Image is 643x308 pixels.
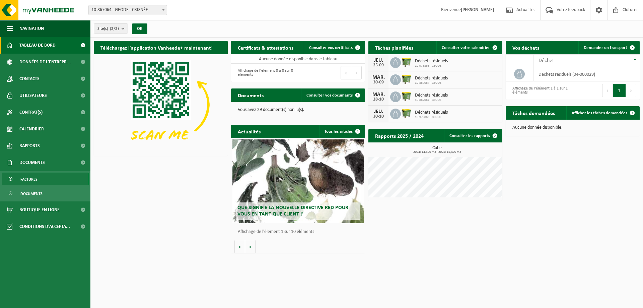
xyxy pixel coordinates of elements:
td: déchets résiduels (04-000029) [533,67,640,81]
span: Boutique en ligne [19,201,60,218]
button: Vorige [234,240,245,253]
h2: Tâches planifiées [368,41,420,54]
h2: Téléchargez l'application Vanheede+ maintenant! [94,41,219,54]
span: Déchets résiduels [415,93,448,98]
p: Aucune donnée disponible. [512,125,633,130]
div: MAR. [372,92,385,97]
span: Demander un transport [584,46,627,50]
span: Consulter vos certificats [309,46,353,50]
h2: Documents [231,88,270,102]
span: 2024: 14,300 m3 - 2025: 15,400 m3 [372,150,502,154]
button: Next [626,84,636,97]
div: JEU. [372,109,385,114]
h2: Rapports 2025 / 2024 [368,129,430,142]
span: Calendrier [19,121,44,137]
span: 10-867064 - GEODE [415,81,448,85]
div: Affichage de l'élément 0 à 0 sur 0 éléments [234,65,295,80]
div: Affichage de l'élément 1 à 1 sur 1 éléments [509,83,569,98]
span: 10-867064 - GEODE - CRISNÉE [88,5,167,15]
span: Consulter votre calendrier [442,46,490,50]
a: Factures [2,173,89,185]
button: Previous [341,66,351,79]
span: Tableau de bord [19,37,56,54]
a: Demander un transport [578,41,639,54]
span: Rapports [19,137,40,154]
img: Download de VHEPlus App [94,54,228,155]
span: Documents [19,154,45,171]
div: 25-09 [372,63,385,68]
img: WB-1100-HPE-GN-50 [401,108,412,119]
div: 30-09 [372,80,385,85]
a: Consulter votre calendrier [436,41,502,54]
img: WB-1100-HPE-GN-50 [401,56,412,68]
span: Contrat(s) [19,104,43,121]
p: Vous avez 29 document(s) non lu(s). [238,108,358,112]
strong: [PERSON_NAME] [461,7,494,12]
span: Site(s) [97,24,119,34]
button: OK [132,23,147,34]
span: Déchets résiduels [415,110,448,115]
a: Que signifie la nouvelle directive RED pour vous en tant que client ? [232,139,364,223]
span: Afficher les tâches demandées [572,111,627,115]
h2: Actualités [231,125,267,138]
span: Contacts [19,70,40,87]
span: Consulter vos documents [306,93,353,98]
span: 10-975863 - GEODE [415,64,448,68]
span: Que signifie la nouvelle directive RED pour vous en tant que client ? [237,205,348,217]
span: Utilisateurs [19,87,47,104]
h3: Cube [372,146,502,154]
span: 10-867064 - GEODE - CRISNÉE [89,5,167,15]
span: Documents [20,187,43,200]
a: Documents [2,187,89,200]
span: Navigation [19,20,44,37]
span: Déchets résiduels [415,59,448,64]
h2: Tâches demandées [506,106,562,119]
span: Déchets résiduels [415,76,448,81]
button: Volgende [245,240,256,253]
a: Tous les articles [319,125,364,138]
img: WB-1100-HPE-GN-50 [401,73,412,85]
div: MAR. [372,75,385,80]
count: (2/2) [110,26,119,31]
button: Site(s)(2/2) [94,23,128,34]
p: Affichage de l'élément 1 sur 10 éléments [238,230,362,234]
a: Consulter vos documents [301,88,364,102]
span: Factures [20,173,38,186]
td: Aucune donnée disponible dans le tableau [231,54,365,64]
h2: Certificats & attestations [231,41,300,54]
div: JEU. [372,58,385,63]
span: Déchet [539,58,554,63]
img: WB-1100-HPE-GN-50 [401,90,412,102]
h2: Vos déchets [506,41,546,54]
a: Consulter vos certificats [304,41,364,54]
a: Consulter les rapports [444,129,502,142]
button: Previous [602,84,613,97]
span: Données de l'entrepr... [19,54,71,70]
button: Next [351,66,362,79]
span: Conditions d'accepta... [19,218,70,235]
span: 10-867064 - GEODE [415,98,448,102]
span: 10-975863 - GEODE [415,115,448,119]
div: 28-10 [372,97,385,102]
div: 30-10 [372,114,385,119]
a: Afficher les tâches demandées [566,106,639,120]
button: 1 [613,84,626,97]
